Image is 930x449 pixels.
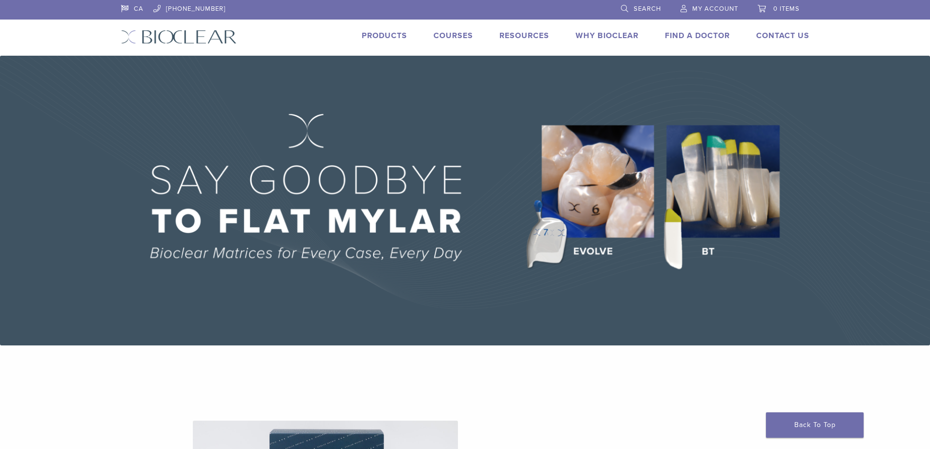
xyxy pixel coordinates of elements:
[756,31,809,41] a: Contact Us
[634,5,661,13] span: Search
[362,31,407,41] a: Products
[434,31,473,41] a: Courses
[692,5,738,13] span: My Account
[665,31,730,41] a: Find A Doctor
[766,412,864,438] a: Back To Top
[499,31,549,41] a: Resources
[773,5,800,13] span: 0 items
[576,31,639,41] a: Why Bioclear
[121,30,237,44] img: Bioclear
